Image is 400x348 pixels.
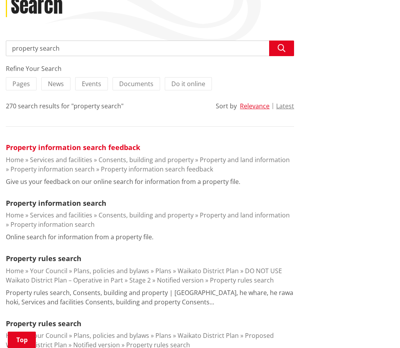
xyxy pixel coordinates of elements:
iframe: Messenger Launcher [364,315,392,343]
span: Pages [12,79,30,88]
a: Waikato District Plan [178,331,239,340]
button: Relevance [240,102,270,110]
a: Plans, policies and bylaws [74,267,149,275]
p: Give us your feedback on our online search for information from a property file. [6,177,240,186]
a: Property information search feedback [101,165,213,173]
input: Search input [6,41,294,56]
a: Home [6,331,24,340]
a: Property information search [11,220,95,229]
a: Notified version [157,276,204,284]
a: Home [6,211,24,219]
div: Refine Your Search [6,64,294,73]
a: Property rules search [6,319,81,328]
a: Plans [155,331,171,340]
a: Home [6,155,24,164]
a: Plans [155,267,171,275]
a: Consents, building and property [99,155,194,164]
span: News [48,79,64,88]
a: Waikato District Plan [178,267,239,275]
a: DO NOT USE Waikato District Plan – Operative in Part [6,267,282,284]
a: Property information search [11,165,95,173]
p: Property rules search, Consents, building and property | [GEOGRAPHIC_DATA], he whare, he rawa hok... [6,288,294,307]
a: Stage 2 [129,276,151,284]
span: Do it online [171,79,205,88]
a: Top [8,332,36,348]
a: Property information search [6,198,106,208]
p: Online search for information from a property file. [6,232,153,242]
button: Latest [276,102,294,110]
a: Services and facilities [30,211,92,219]
a: Consents, building and property [99,211,194,219]
a: Your Council [30,331,67,340]
a: Property information search feedback [6,143,140,152]
span: Documents [119,79,153,88]
div: 270 search results for "property search" [6,101,123,111]
span: Events [82,79,101,88]
div: Sort by [216,101,237,111]
a: Your Council [30,267,67,275]
a: Property and land information [200,155,290,164]
a: Plans, policies and bylaws [74,331,149,340]
a: Services and facilities [30,155,92,164]
a: Property and land information [200,211,290,219]
a: Property rules search [210,276,274,284]
a: Property rules search [6,254,81,263]
a: Home [6,267,24,275]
